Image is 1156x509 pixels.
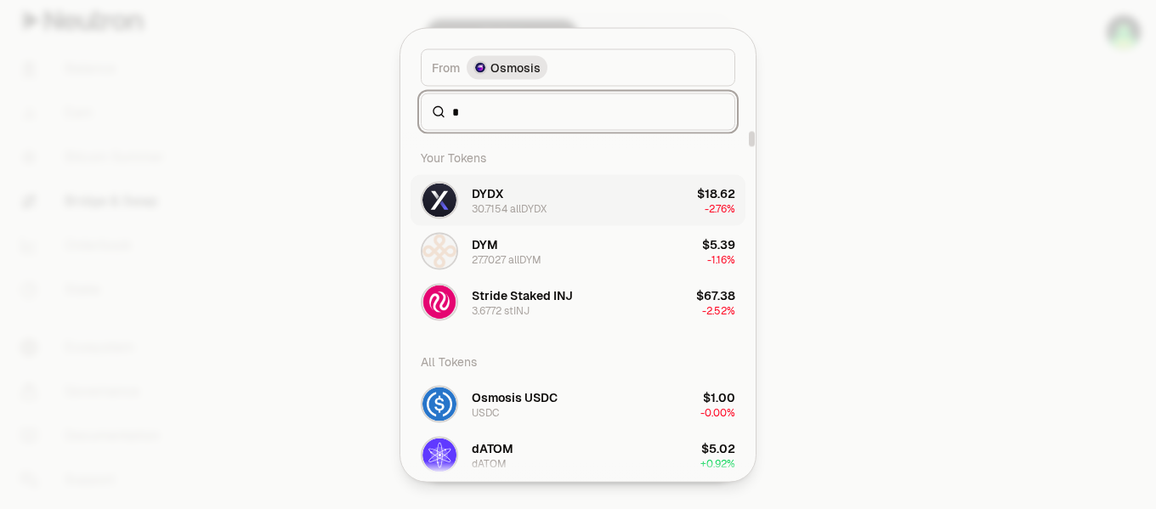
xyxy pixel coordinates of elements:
[701,439,735,456] div: $5.02
[472,405,499,419] div: USDC
[472,303,530,317] div: 3.6772 stINJ
[422,234,456,268] img: allDYM Logo
[411,174,745,225] button: allDYDX LogoDYDX30.7154 allDYDX$18.62-2.76%
[411,225,745,276] button: allDYM LogoDYM27.7027 allDYM$5.39-1.16%
[702,235,735,252] div: $5.39
[696,286,735,303] div: $67.38
[422,438,456,472] img: dATOM Logo
[411,276,745,327] button: stINJ LogoStride Staked INJ3.6772 stINJ$67.38-2.52%
[697,184,735,201] div: $18.62
[411,344,745,378] div: All Tokens
[472,252,541,266] div: 27.7027 allDYM
[707,252,735,266] span: -1.16%
[475,62,485,72] img: Osmosis Logo
[421,48,735,86] button: FromOsmosis LogoOsmosis
[411,378,745,429] button: USDC LogoOsmosis USDCUSDC$1.00-0.00%
[472,456,507,470] div: dATOM
[411,140,745,174] div: Your Tokens
[411,429,745,480] button: dATOM LogodATOMdATOM$5.02+0.92%
[472,201,547,215] div: 30.7154 allDYDX
[705,201,735,215] span: -2.76%
[490,59,541,76] span: Osmosis
[700,456,735,470] span: + 0.92%
[422,285,456,319] img: stINJ Logo
[472,286,573,303] div: Stride Staked INJ
[422,183,456,217] img: allDYDX Logo
[472,439,513,456] div: dATOM
[422,387,456,421] img: USDC Logo
[472,235,498,252] div: DYM
[472,184,503,201] div: DYDX
[432,59,460,76] span: From
[700,405,735,419] span: -0.00%
[472,388,558,405] div: Osmosis USDC
[703,388,735,405] div: $1.00
[702,303,735,317] span: -2.52%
